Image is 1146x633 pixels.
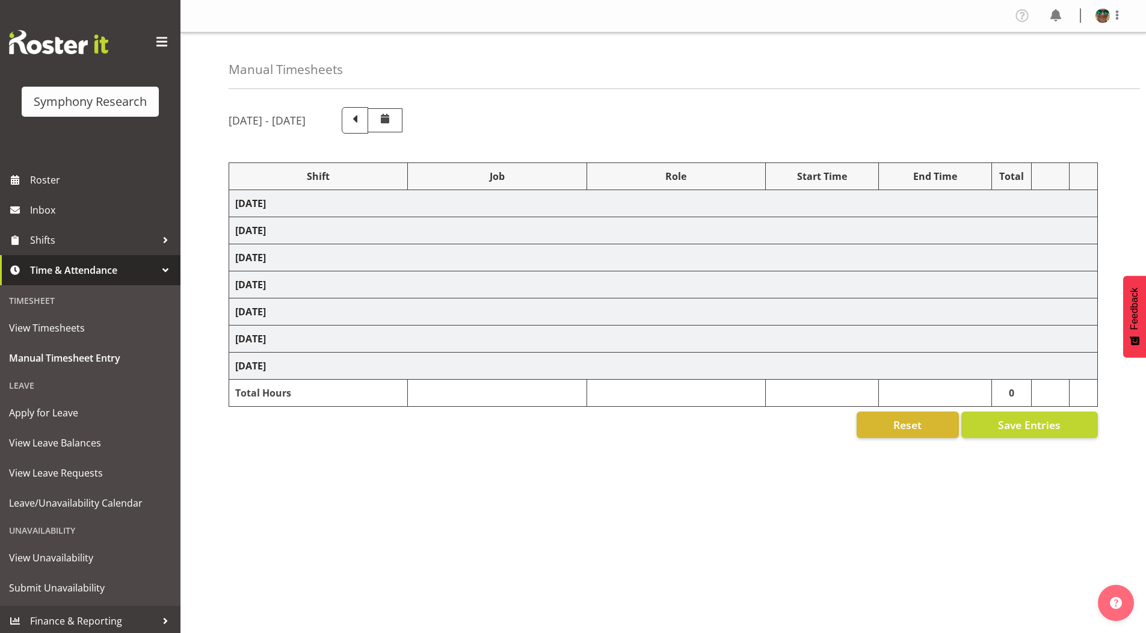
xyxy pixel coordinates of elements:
[772,169,872,184] div: Start Time
[30,231,156,249] span: Shifts
[3,428,177,458] a: View Leave Balances
[593,169,759,184] div: Role
[9,434,171,452] span: View Leave Balances
[30,171,174,189] span: Roster
[9,549,171,567] span: View Unavailability
[991,380,1032,407] td: 0
[961,412,1098,438] button: Save Entries
[229,298,1098,326] td: [DATE]
[3,398,177,428] a: Apply for Leave
[3,518,177,543] div: Unavailability
[9,349,171,367] span: Manual Timesheet Entry
[9,464,171,482] span: View Leave Requests
[229,190,1098,217] td: [DATE]
[3,343,177,373] a: Manual Timesheet Entry
[229,114,306,127] h5: [DATE] - [DATE]
[885,169,985,184] div: End Time
[9,579,171,597] span: Submit Unavailability
[229,271,1098,298] td: [DATE]
[9,494,171,512] span: Leave/Unavailability Calendar
[3,288,177,313] div: Timesheet
[30,201,174,219] span: Inbox
[9,30,108,54] img: Rosterit website logo
[1123,276,1146,357] button: Feedback - Show survey
[1095,8,1110,23] img: said-a-husainf550afc858a57597b0cc8f557ce64376.png
[3,373,177,398] div: Leave
[1129,288,1140,330] span: Feedback
[1110,597,1122,609] img: help-xxl-2.png
[229,217,1098,244] td: [DATE]
[229,63,343,76] h4: Manual Timesheets
[229,326,1098,353] td: [DATE]
[893,417,922,433] span: Reset
[3,488,177,518] a: Leave/Unavailability Calendar
[229,353,1098,380] td: [DATE]
[414,169,580,184] div: Job
[30,612,156,630] span: Finance & Reporting
[9,404,171,422] span: Apply for Leave
[3,458,177,488] a: View Leave Requests
[857,412,959,438] button: Reset
[998,169,1026,184] div: Total
[229,244,1098,271] td: [DATE]
[3,313,177,343] a: View Timesheets
[9,319,171,337] span: View Timesheets
[3,573,177,603] a: Submit Unavailability
[34,93,147,111] div: Symphony Research
[235,169,401,184] div: Shift
[3,543,177,573] a: View Unavailability
[229,380,408,407] td: Total Hours
[30,261,156,279] span: Time & Attendance
[998,417,1061,433] span: Save Entries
